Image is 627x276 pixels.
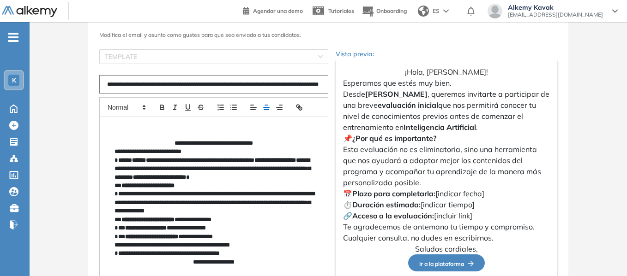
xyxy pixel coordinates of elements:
span: Tutoriales [328,7,354,14]
p: 🔗 [incluir link] [343,210,550,221]
img: arrow [443,9,449,13]
img: world [418,6,429,17]
span: ES [433,7,440,15]
strong: Inteligencia Artificial [404,123,476,132]
strong: Plazo para completarla: [352,189,435,198]
p: ¡Hola, [PERSON_NAME]! [343,66,550,77]
i: - [8,36,18,38]
strong: ¿Por qué es importante? [352,134,436,143]
p: ⏱️ [indicar tiempo] [343,199,550,210]
a: Agendar una demo [243,5,303,16]
span: Alkemy Kavak [508,4,603,11]
strong: [PERSON_NAME] [365,89,428,99]
iframe: Chat Widget [581,232,627,276]
button: Onboarding [362,1,407,21]
strong: evaluación inicial [378,100,438,110]
span: Onboarding [376,7,407,14]
p: 📌 [343,133,550,144]
p: Esperamos que estés muy bien. [343,77,550,88]
div: Widget de chat [581,232,627,276]
p: Te agradecemos de antemano tu tiempo y compromiso. [343,221,550,232]
button: Ir a la plataformaFlecha [408,254,485,271]
span: Ir a la plataforma [419,260,474,267]
img: Logo [2,6,57,18]
p: Vista previa: [336,49,557,59]
img: Flecha [464,261,474,266]
span: Agendar una demo [253,7,303,14]
p: Desde , queremos invitarte a participar de una breve que nos permitirá conocer tu nivel de conoci... [343,88,550,133]
span: K [12,76,16,84]
p: Saludos cordiales, [343,243,550,254]
p: Esta evaluación no es eliminatoria, sino una herramienta que nos ayudará a adaptar mejor los cont... [343,144,550,188]
strong: Acceso a la evaluación: [352,211,434,220]
p: 📅 [indicar fecha] [343,188,550,199]
p: Cualquier consulta, no dudes en escribirnos. [343,232,550,243]
span: [EMAIL_ADDRESS][DOMAIN_NAME] [508,11,603,18]
h3: Modifica el email y asunto como gustes para que sea enviado a tus candidatos. [99,32,557,38]
strong: Duración estimada: [352,200,421,209]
